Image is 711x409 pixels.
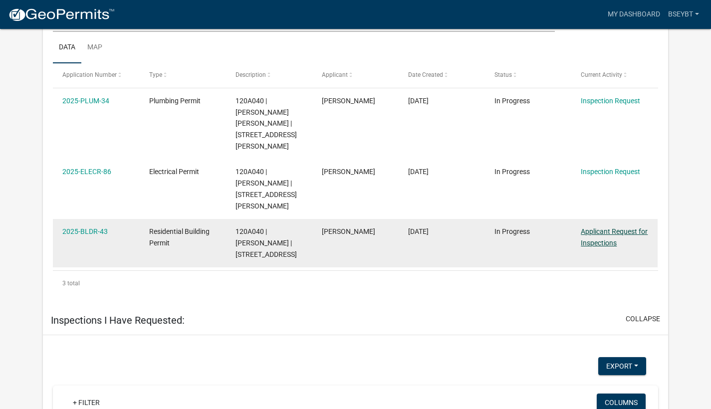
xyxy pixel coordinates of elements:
[581,71,622,78] span: Current Activity
[62,71,117,78] span: Application Number
[494,227,530,235] span: In Progress
[322,227,375,235] span: Brooke Seybt
[62,168,111,176] a: 2025-ELECR-86
[408,71,443,78] span: Date Created
[408,97,429,105] span: 02/11/2025
[53,63,139,87] datatable-header-cell: Application Number
[664,5,703,24] a: Bseybt
[149,227,210,247] span: Residential Building Permit
[236,227,297,258] span: 120A040 | TARBUTTON BENJAMIN J III | 83 WEST VIEW WAY
[81,32,108,64] a: Map
[236,168,297,209] span: 120A040 | TARBUTTON BENJAMIN J III | 228 North Harris Street
[53,271,658,296] div: 3 total
[581,168,640,176] a: Inspection Request
[236,97,297,150] span: 120A040 | Jerry Ronald Young | 228 North Harris Street
[312,63,399,87] datatable-header-cell: Applicant
[53,32,81,64] a: Data
[408,227,429,235] span: 02/11/2025
[604,5,664,24] a: My Dashboard
[62,227,108,235] a: 2025-BLDR-43
[322,71,348,78] span: Applicant
[149,71,162,78] span: Type
[494,97,530,105] span: In Progress
[598,357,646,375] button: Export
[626,314,660,324] button: collapse
[149,168,199,176] span: Electrical Permit
[581,97,640,105] a: Inspection Request
[485,63,571,87] datatable-header-cell: Status
[399,63,485,87] datatable-header-cell: Date Created
[51,314,185,326] h5: Inspections I Have Requested:
[581,227,648,247] a: Applicant Request for Inspections
[322,97,375,105] span: Brooke Seybt
[494,168,530,176] span: In Progress
[62,97,109,105] a: 2025-PLUM-34
[139,63,226,87] datatable-header-cell: Type
[322,168,375,176] span: Brooke Seybt
[226,63,312,87] datatable-header-cell: Description
[571,63,658,87] datatable-header-cell: Current Activity
[149,97,201,105] span: Plumbing Permit
[494,71,512,78] span: Status
[408,168,429,176] span: 02/11/2025
[236,71,266,78] span: Description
